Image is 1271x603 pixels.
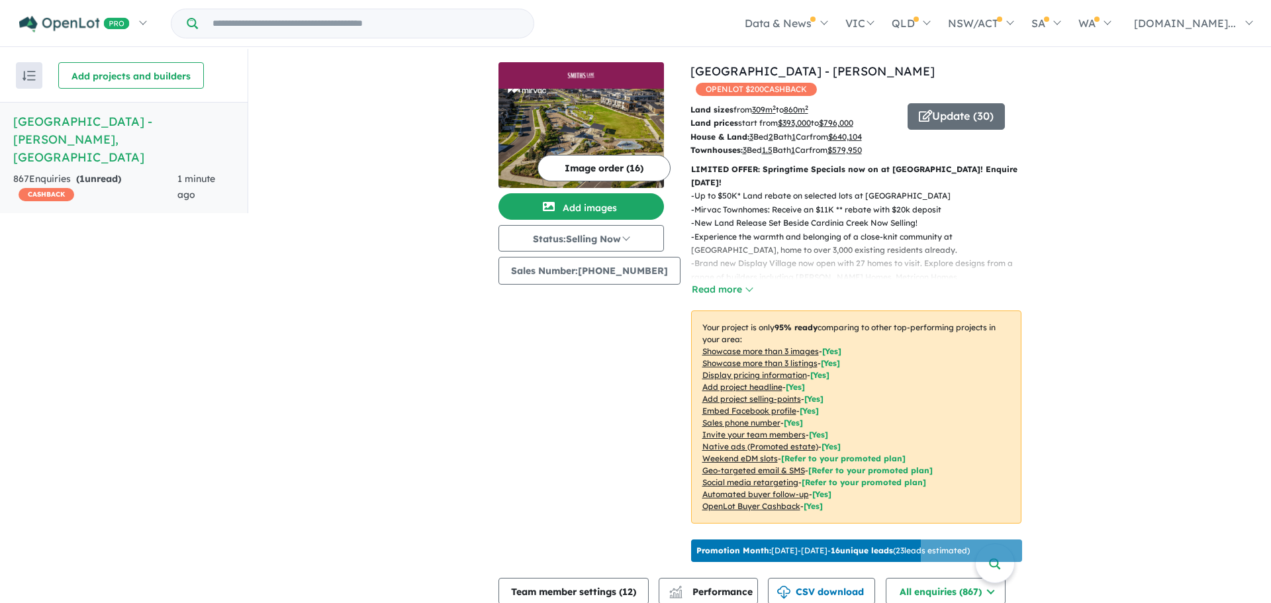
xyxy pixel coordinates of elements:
[177,173,215,201] span: 1 minute ago
[690,144,898,157] p: Bed Bath Car from
[498,257,681,285] button: Sales Number:[PHONE_NUMBER]
[13,171,177,203] div: 867 Enquir ies
[752,105,776,115] u: 309 m
[702,501,800,511] u: OpenLot Buyer Cashback
[201,9,531,38] input: Try estate name, suburb, builder or developer
[690,145,743,155] b: Townhouses:
[743,145,747,155] u: 3
[702,477,798,487] u: Social media retargeting
[690,118,738,128] b: Land prices
[802,477,926,487] span: [Refer to your promoted plan]
[690,103,898,116] p: from
[1134,17,1236,30] span: [DOMAIN_NAME]...
[696,545,970,557] p: [DATE] - [DATE] - ( 23 leads estimated)
[691,282,753,297] button: Read more
[669,590,683,598] img: bar-chart.svg
[691,257,1032,297] p: - Brand new Display Village now open with 27 homes to visit. Explore designs from a range of buil...
[691,163,1021,190] p: LIMITED OFFER: Springtime Specials now on at [GEOGRAPHIC_DATA]! Enquire [DATE]!
[504,68,659,83] img: Smiths Lane Estate - Clyde North Logo
[691,310,1021,524] p: Your project is only comparing to other top-performing projects in your area: - - - - - - - - - -...
[908,103,1005,130] button: Update (30)
[831,545,893,555] b: 16 unique leads
[778,118,811,128] u: $ 393,000
[762,145,773,155] u: 1.5
[702,382,782,392] u: Add project headline
[19,188,74,201] span: CASHBACK
[696,83,817,96] span: OPENLOT $ 200 CASHBACK
[691,203,1032,216] p: - Mirvac Townhomes: Receive an $11K ** rebate with $20k deposit
[702,465,805,475] u: Geo-targeted email & SMS
[812,489,831,499] span: [Yes]
[819,118,853,128] u: $ 796,000
[58,62,204,89] button: Add projects and builders
[702,370,807,380] u: Display pricing information
[702,358,818,368] u: Showcase more than 3 listings
[781,453,906,463] span: [Refer to your promoted plan]
[13,113,234,166] h5: [GEOGRAPHIC_DATA] - [PERSON_NAME] , [GEOGRAPHIC_DATA]
[791,145,795,155] u: 1
[702,430,806,440] u: Invite your team members
[702,406,796,416] u: Embed Facebook profile
[702,489,809,499] u: Automated buyer follow-up
[622,586,633,598] span: 12
[79,173,85,185] span: 1
[810,370,829,380] span: [ Yes ]
[690,105,733,115] b: Land sizes
[786,382,805,392] span: [ Yes ]
[811,118,853,128] span: to
[769,132,773,142] u: 2
[809,430,828,440] span: [ Yes ]
[822,346,841,356] span: [ Yes ]
[690,116,898,130] p: start from
[784,105,808,115] u: 860 m
[498,225,664,252] button: Status:Selling Now
[702,394,801,404] u: Add project selling-points
[671,586,753,598] span: Performance
[821,358,840,368] span: [ Yes ]
[690,132,749,142] b: House & Land:
[749,132,753,142] u: 3
[792,132,796,142] u: 1
[776,105,808,115] span: to
[800,406,819,416] span: [ Yes ]
[702,418,780,428] u: Sales phone number
[702,453,778,463] u: Weekend eDM slots
[23,71,36,81] img: sort.svg
[690,64,935,79] a: [GEOGRAPHIC_DATA] - [PERSON_NAME]
[691,216,1032,230] p: - New Land Release Set Beside Cardinia Creek Now Selling!
[498,193,664,220] button: Add images
[702,441,818,451] u: Native ads (Promoted estate)
[822,441,841,451] span: [Yes]
[784,418,803,428] span: [ Yes ]
[691,230,1032,257] p: - Experience the warmth and belonging of a close-knit community at [GEOGRAPHIC_DATA], home to ove...
[690,130,898,144] p: Bed Bath Car from
[19,16,130,32] img: Openlot PRO Logo White
[777,586,790,599] img: download icon
[808,465,933,475] span: [Refer to your promoted plan]
[669,586,681,593] img: line-chart.svg
[76,173,121,185] strong: ( unread)
[805,104,808,111] sup: 2
[538,155,671,181] button: Image order (16)
[773,104,776,111] sup: 2
[691,189,1032,203] p: - Up to $50K* Land rebate on selected lots at [GEOGRAPHIC_DATA]
[827,145,862,155] u: $ 579,950
[804,394,824,404] span: [ Yes ]
[498,89,664,188] img: Smiths Lane Estate - Clyde North
[828,132,862,142] u: $ 640,104
[804,501,823,511] span: [Yes]
[696,545,771,555] b: Promotion Month:
[775,322,818,332] b: 95 % ready
[702,346,819,356] u: Showcase more than 3 images
[498,62,664,188] a: Smiths Lane Estate - Clyde North LogoSmiths Lane Estate - Clyde North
